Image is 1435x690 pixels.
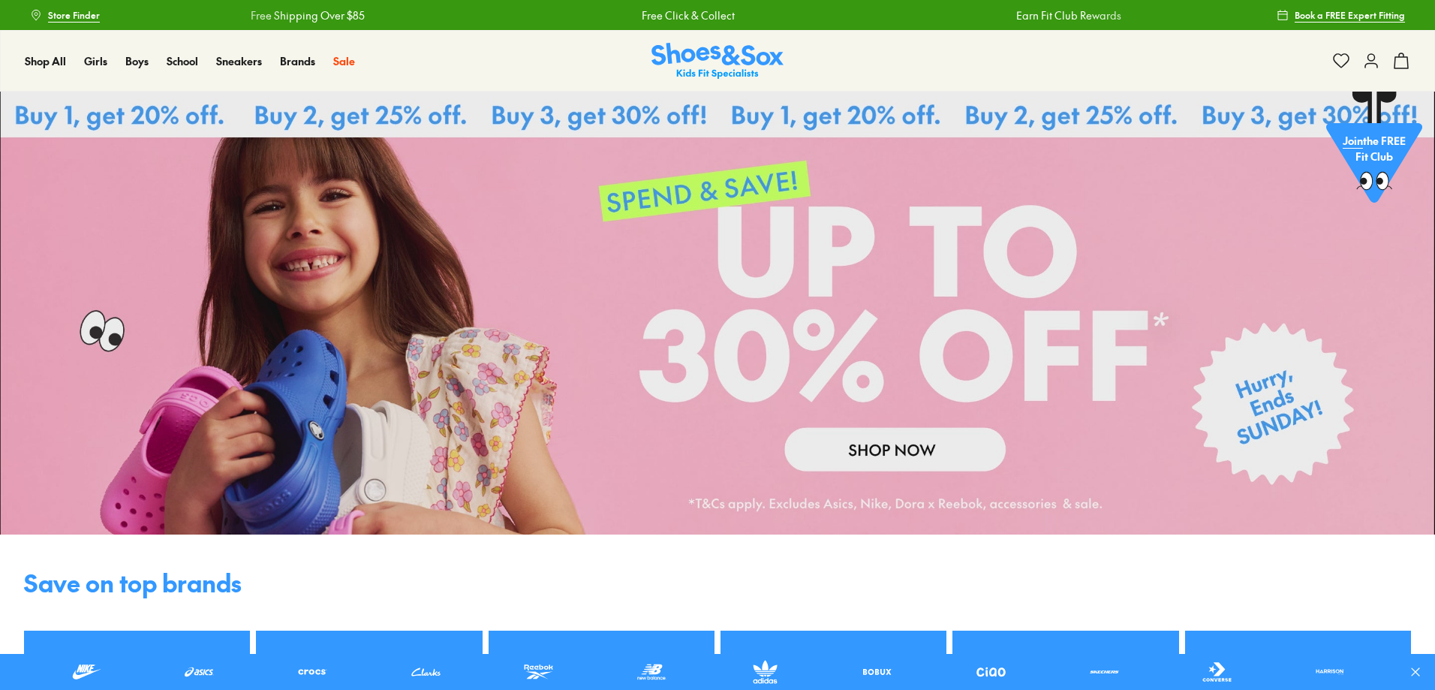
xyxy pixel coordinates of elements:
a: Free Shipping Over $85 [251,8,365,23]
span: School [167,53,198,68]
a: Shoes & Sox [651,43,784,80]
a: Girls [84,53,107,69]
a: Sneakers [216,53,262,69]
a: Brands [280,53,315,69]
span: Shop All [25,53,66,68]
a: Jointhe FREE Fit Club [1326,91,1422,211]
span: Sale [333,53,355,68]
a: Store Finder [30,2,100,29]
a: Shop All [25,53,66,69]
span: Book a FREE Expert Fitting [1295,8,1405,22]
span: Sneakers [216,53,262,68]
span: Girls [84,53,107,68]
a: Free Click & Collect [642,8,735,23]
a: School [167,53,198,69]
span: Brands [280,53,315,68]
a: Sale [333,53,355,69]
a: Book a FREE Expert Fitting [1277,2,1405,29]
img: SNS_Logo_Responsive.svg [651,43,784,80]
span: Store Finder [48,8,100,22]
p: the FREE Fit Club [1326,121,1422,176]
a: Earn Fit Club Rewards [1016,8,1121,23]
span: Boys [125,53,149,68]
a: Boys [125,53,149,69]
span: Join [1343,133,1363,148]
